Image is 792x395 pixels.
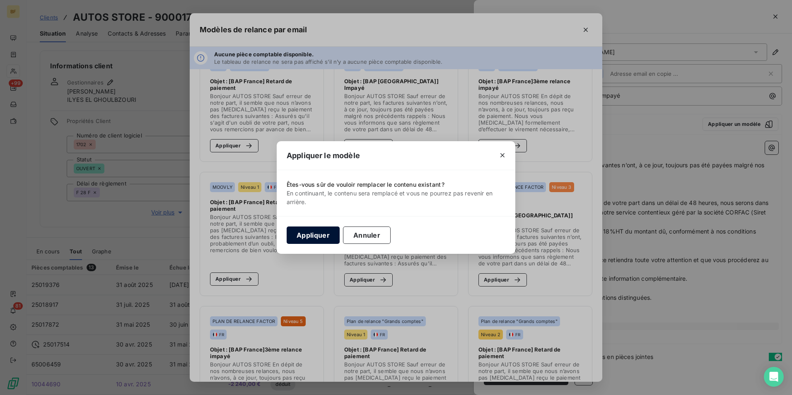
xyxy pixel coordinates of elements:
span: En continuant, le contenu sera remplacé et vous ne pourrez pas revenir en arrière. [287,190,493,205]
div: Open Intercom Messenger [764,367,784,387]
span: Appliquer le modèle [287,150,360,161]
span: Êtes-vous sûr de vouloir remplacer le contenu existant ? [287,181,444,188]
button: Appliquer [287,226,340,244]
button: Annuler [343,226,391,244]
